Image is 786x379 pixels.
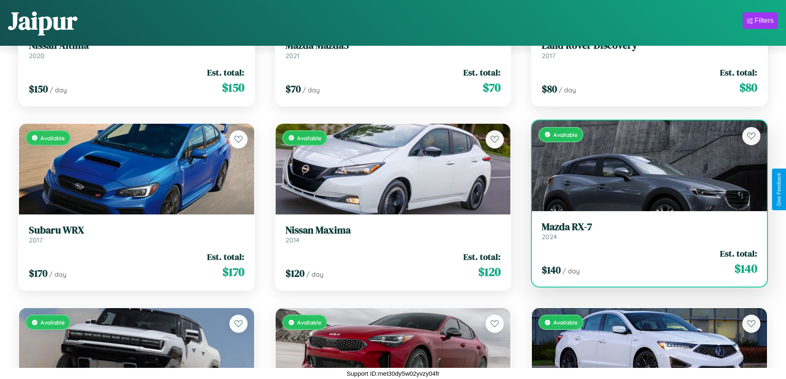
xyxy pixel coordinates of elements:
[286,236,300,244] span: 2014
[776,173,782,206] div: Give Feedback
[347,368,439,379] p: Support ID: met30dy5w02yvzy04fr
[29,52,45,60] span: 2020
[553,131,578,138] span: Available
[302,86,320,94] span: / day
[40,134,65,141] span: Available
[286,82,301,96] span: $ 70
[297,134,321,141] span: Available
[755,16,774,25] div: Filters
[463,66,500,78] span: Est. total:
[40,319,65,326] span: Available
[8,4,77,38] h1: Jaipur
[29,236,42,244] span: 2017
[286,224,501,245] a: Nissan Maxima2014
[743,12,778,29] button: Filters
[286,266,304,280] span: $ 120
[562,267,580,275] span: / day
[542,40,757,52] h3: Land Rover Discovery
[29,266,47,280] span: $ 170
[297,319,321,326] span: Available
[720,247,757,259] span: Est. total:
[29,40,244,60] a: Nissan Altima2020
[542,263,561,277] span: $ 140
[29,224,244,245] a: Subaru WRX2017
[29,40,244,52] h3: Nissan Altima
[734,260,757,277] span: $ 140
[542,52,555,60] span: 2017
[207,66,244,78] span: Est. total:
[559,86,576,94] span: / day
[542,233,557,241] span: 2024
[478,264,500,280] span: $ 120
[207,251,244,263] span: Est. total:
[306,270,323,278] span: / day
[286,40,501,60] a: Mazda Mazda52021
[286,40,501,52] h3: Mazda Mazda5
[49,270,66,278] span: / day
[542,221,757,241] a: Mazda RX-72024
[739,79,757,96] span: $ 80
[286,52,300,60] span: 2021
[483,79,500,96] span: $ 70
[222,264,244,280] span: $ 170
[29,224,244,236] h3: Subaru WRX
[542,40,757,60] a: Land Rover Discovery2017
[29,82,48,96] span: $ 150
[542,221,757,233] h3: Mazda RX-7
[286,224,501,236] h3: Nissan Maxima
[222,79,244,96] span: $ 150
[463,251,500,263] span: Est. total:
[720,66,757,78] span: Est. total:
[50,86,67,94] span: / day
[542,82,557,96] span: $ 80
[553,319,578,326] span: Available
